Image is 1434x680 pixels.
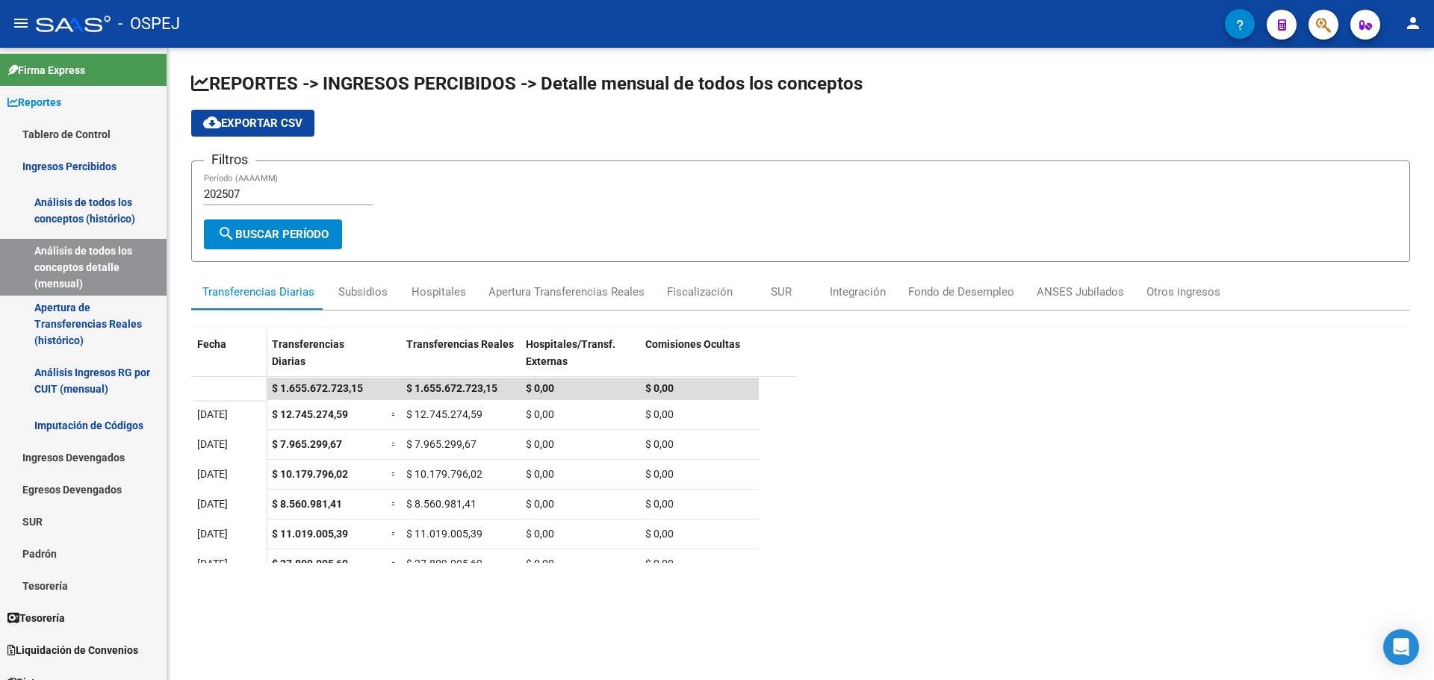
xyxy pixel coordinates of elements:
[266,328,385,391] datatable-header-cell: Transferencias Diarias
[197,498,228,510] span: [DATE]
[406,558,482,570] span: $ 27.809.005,69
[1037,284,1124,300] div: ANSES Jubilados
[645,558,674,570] span: $ 0,00
[272,498,342,510] span: $ 8.560.981,41
[400,328,520,391] datatable-header-cell: Transferencias Reales
[7,62,85,78] span: Firma Express
[272,528,348,540] span: $ 11.019.005,39
[391,438,397,450] span: =
[645,408,674,420] span: $ 0,00
[526,528,554,540] span: $ 0,00
[1383,629,1419,665] div: Open Intercom Messenger
[488,284,645,300] div: Apertura Transferencias Reales
[197,528,228,540] span: [DATE]
[7,610,65,626] span: Tesorería
[338,284,388,300] div: Subsidios
[12,14,30,32] mat-icon: menu
[197,408,228,420] span: [DATE]
[118,7,180,40] span: - OSPEJ
[645,528,674,540] span: $ 0,00
[412,284,466,300] div: Hospitales
[7,94,61,110] span: Reportes
[406,338,514,350] span: Transferencias Reales
[203,113,221,131] mat-icon: cloud_download
[217,228,329,241] span: Buscar Período
[191,110,314,137] button: Exportar CSV
[645,338,740,350] span: Comisiones Ocultas
[272,408,348,420] span: $ 12.745.274,59
[406,438,477,450] span: $ 7.965.299,67
[203,116,302,130] span: Exportar CSV
[406,382,497,394] span: $ 1.655.672.723,15
[272,558,348,570] span: $ 27.809.005,69
[204,219,342,249] button: Buscar Período
[197,338,226,350] span: Fecha
[197,558,228,570] span: [DATE]
[272,438,342,450] span: $ 7.965.299,67
[830,284,886,300] div: Integración
[272,338,344,367] span: Transferencias Diarias
[391,468,397,480] span: =
[406,408,482,420] span: $ 12.745.274,59
[526,558,554,570] span: $ 0,00
[217,225,235,243] mat-icon: search
[204,149,255,170] h3: Filtros
[526,468,554,480] span: $ 0,00
[391,558,397,570] span: =
[391,408,397,420] span: =
[272,382,363,394] span: $ 1.655.672.723,15
[391,528,397,540] span: =
[191,328,266,391] datatable-header-cell: Fecha
[202,284,314,300] div: Transferencias Diarias
[645,468,674,480] span: $ 0,00
[191,73,863,94] span: REPORTES -> INGRESOS PERCIBIDOS -> Detalle mensual de todos los conceptos
[406,498,477,510] span: $ 8.560.981,41
[645,498,674,510] span: $ 0,00
[197,438,228,450] span: [DATE]
[272,468,348,480] span: $ 10.179.796,02
[406,468,482,480] span: $ 10.179.796,02
[1146,284,1220,300] div: Otros ingresos
[406,528,482,540] span: $ 11.019.005,39
[526,382,554,394] span: $ 0,00
[645,382,674,394] span: $ 0,00
[7,642,138,658] span: Liquidación de Convenios
[197,468,228,480] span: [DATE]
[526,498,554,510] span: $ 0,00
[908,284,1014,300] div: Fondo de Desempleo
[667,284,733,300] div: Fiscalización
[1404,14,1422,32] mat-icon: person
[639,328,759,391] datatable-header-cell: Comisiones Ocultas
[526,408,554,420] span: $ 0,00
[391,498,397,510] span: =
[520,328,639,391] datatable-header-cell: Hospitales/Transf. Externas
[645,438,674,450] span: $ 0,00
[526,338,615,367] span: Hospitales/Transf. Externas
[771,284,792,300] div: SUR
[526,438,554,450] span: $ 0,00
